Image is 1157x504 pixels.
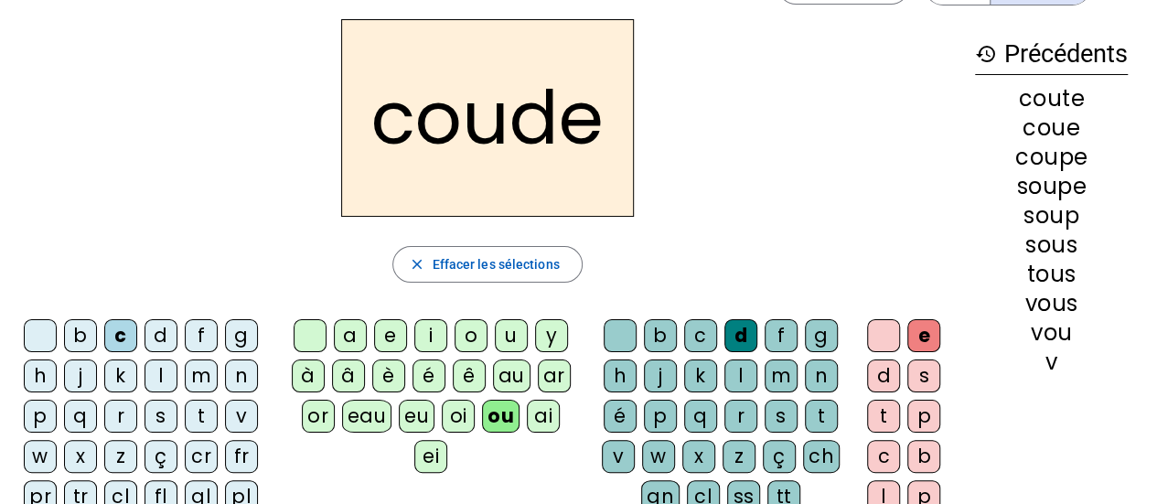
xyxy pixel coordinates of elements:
[535,319,568,352] div: y
[975,34,1128,75] h3: Précédents
[225,400,258,433] div: v
[975,146,1128,168] div: coupe
[185,319,218,352] div: f
[145,359,177,392] div: l
[342,400,392,433] div: eau
[527,400,560,433] div: ai
[724,400,757,433] div: r
[907,440,940,473] div: b
[724,319,757,352] div: d
[602,440,635,473] div: v
[805,359,838,392] div: n
[104,440,137,473] div: z
[185,400,218,433] div: t
[907,400,940,433] div: p
[975,322,1128,344] div: vou
[24,359,57,392] div: h
[765,359,798,392] div: m
[185,359,218,392] div: m
[907,319,940,352] div: e
[392,246,582,283] button: Effacer les sélections
[684,319,717,352] div: c
[442,400,475,433] div: oi
[684,359,717,392] div: k
[805,319,838,352] div: g
[907,359,940,392] div: s
[642,440,675,473] div: w
[64,400,97,433] div: q
[604,359,637,392] div: h
[604,400,637,433] div: é
[975,234,1128,256] div: sous
[374,319,407,352] div: e
[684,400,717,433] div: q
[24,400,57,433] div: p
[493,359,530,392] div: au
[765,400,798,433] div: s
[104,359,137,392] div: k
[64,359,97,392] div: j
[302,400,335,433] div: or
[399,400,434,433] div: eu
[292,359,325,392] div: à
[414,440,447,473] div: ei
[538,359,571,392] div: ar
[341,19,634,217] h2: coude
[408,256,424,273] mat-icon: close
[763,440,796,473] div: ç
[867,400,900,433] div: t
[682,440,715,473] div: x
[975,43,997,65] mat-icon: history
[975,117,1128,139] div: coue
[225,319,258,352] div: g
[145,440,177,473] div: ç
[805,400,838,433] div: t
[975,293,1128,315] div: vous
[334,319,367,352] div: a
[644,400,677,433] div: p
[644,359,677,392] div: j
[104,319,137,352] div: c
[64,440,97,473] div: x
[644,319,677,352] div: b
[975,351,1128,373] div: v
[332,359,365,392] div: â
[724,359,757,392] div: l
[185,440,218,473] div: cr
[455,319,487,352] div: o
[412,359,445,392] div: é
[104,400,137,433] div: r
[803,440,840,473] div: ch
[975,176,1128,198] div: soupe
[975,88,1128,110] div: coute
[372,359,405,392] div: è
[867,440,900,473] div: c
[225,359,258,392] div: n
[975,205,1128,227] div: soup
[482,400,520,433] div: ou
[765,319,798,352] div: f
[145,319,177,352] div: d
[64,319,97,352] div: b
[723,440,755,473] div: z
[867,359,900,392] div: d
[495,319,528,352] div: u
[453,359,486,392] div: ê
[145,400,177,433] div: s
[225,440,258,473] div: fr
[975,263,1128,285] div: tous
[432,253,559,275] span: Effacer les sélections
[414,319,447,352] div: i
[24,440,57,473] div: w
